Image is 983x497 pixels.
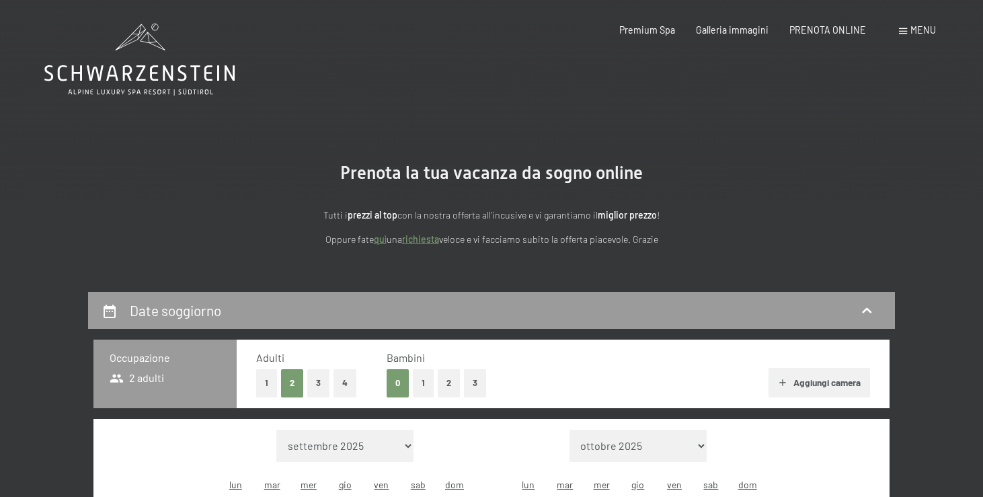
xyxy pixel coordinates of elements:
p: Tutti i con la nostra offerta all'incusive e vi garantiamo il ! [196,208,787,223]
abbr: domenica [738,479,757,490]
strong: prezzi al top [348,209,397,221]
abbr: martedì [264,479,280,490]
a: quì [374,233,387,245]
button: Aggiungi camera [769,368,870,397]
abbr: mercoledì [594,479,610,490]
button: 2 [281,369,303,397]
abbr: sabato [411,479,426,490]
h3: Occupazione [110,350,221,365]
h2: Date soggiorno [130,302,221,319]
abbr: sabato [703,479,718,490]
abbr: mercoledì [301,479,317,490]
a: Galleria immagini [696,24,769,36]
button: 3 [464,369,486,397]
button: 1 [413,369,434,397]
a: PRENOTA ONLINE [789,24,866,36]
p: Oppure fate una veloce e vi facciamo subito la offerta piacevole. Grazie [196,232,787,247]
abbr: giovedì [339,479,352,490]
span: Prenota la tua vacanza da sogno online [340,163,643,183]
button: 3 [307,369,329,397]
a: Premium Spa [619,24,675,36]
abbr: venerdì [374,479,389,490]
abbr: lunedì [522,479,535,490]
abbr: domenica [445,479,464,490]
button: 2 [438,369,460,397]
span: Adulti [256,351,284,364]
span: Bambini [387,351,425,364]
button: 1 [256,369,277,397]
a: richiesta [402,233,439,245]
strong: miglior prezzo [598,209,657,221]
button: 4 [333,369,356,397]
span: 2 adulti [110,371,164,385]
abbr: giovedì [631,479,644,490]
span: Menu [910,24,936,36]
button: 0 [387,369,409,397]
abbr: venerdì [667,479,682,490]
abbr: lunedì [229,479,242,490]
abbr: martedì [557,479,573,490]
